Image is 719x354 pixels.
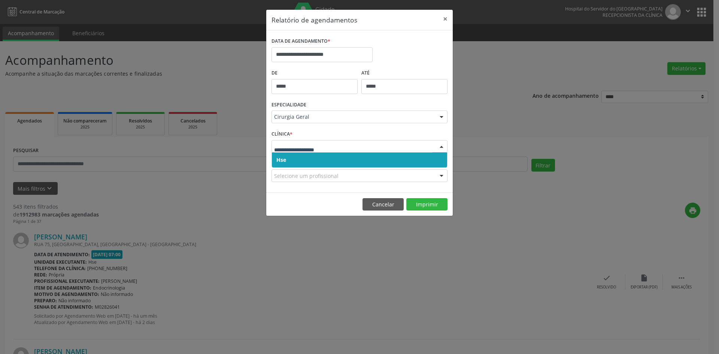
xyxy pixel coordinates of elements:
[271,36,330,47] label: DATA DE AGENDAMENTO
[271,15,357,25] h5: Relatório de agendamentos
[276,156,286,163] span: Hse
[271,67,358,79] label: De
[271,128,292,140] label: CLÍNICA
[274,172,339,180] span: Selecione um profissional
[271,99,306,111] label: ESPECIALIDADE
[361,67,448,79] label: ATÉ
[274,113,432,121] span: Cirurgia Geral
[438,10,453,28] button: Close
[406,198,448,211] button: Imprimir
[362,198,404,211] button: Cancelar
